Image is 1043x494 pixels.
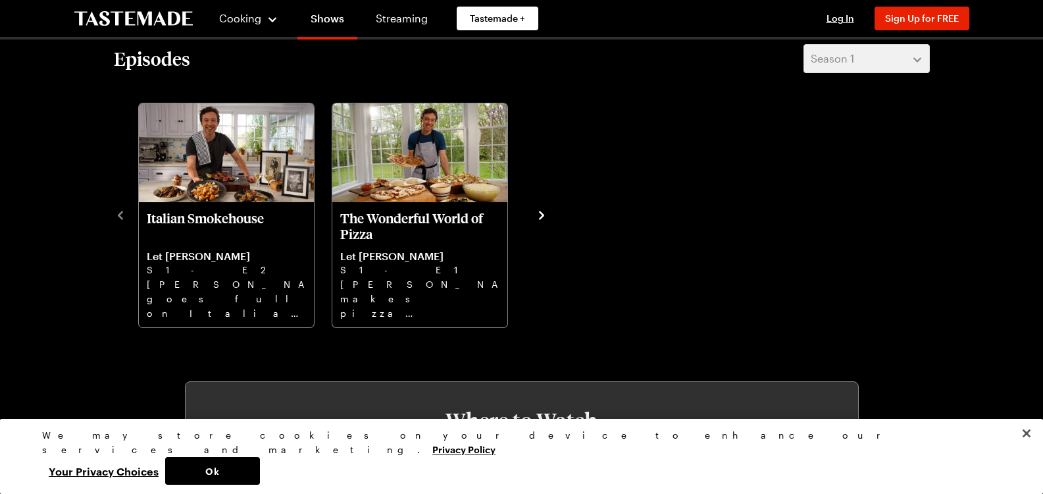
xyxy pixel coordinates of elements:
[42,428,990,457] div: We may store cookies on your device to enhance our services and marketing.
[138,99,331,329] div: 1 / 2
[297,3,357,40] a: Shows
[147,263,306,277] p: S1 - E2
[1012,419,1041,448] button: Close
[219,12,261,24] span: Cooking
[114,206,127,222] button: navigate to previous item
[340,263,499,277] p: S1 - E1
[340,210,499,242] p: The Wonderful World of Pizza
[219,3,279,34] button: Cooking
[803,44,930,73] button: Season 1
[332,103,507,202] img: The Wonderful World of Pizza
[470,12,525,25] span: Tastemade +
[42,428,990,485] div: Privacy
[457,7,538,30] a: Tastemade +
[74,11,193,26] a: To Tastemade Home Page
[332,103,507,327] div: The Wonderful World of Pizza
[340,210,499,319] a: The Wonderful World of Pizza
[147,210,306,319] a: Italian Smokehouse
[114,47,190,70] h2: Episodes
[139,103,314,202] img: Italian Smokehouse
[165,457,260,485] button: Ok
[340,277,499,319] p: [PERSON_NAME] makes pizza magic with two doughs, from Grilled Pizza to Grandma slices to honey-dr...
[811,51,854,67] span: Season 1
[147,210,306,242] p: Italian Smokehouse
[147,250,306,263] p: Let [PERSON_NAME]
[535,206,548,222] button: navigate to next item
[139,103,314,327] div: Italian Smokehouse
[885,13,959,24] span: Sign Up for FREE
[42,457,165,485] button: Your Privacy Choices
[827,13,854,24] span: Log In
[225,408,819,432] h3: Where to Watch
[814,12,867,25] button: Log In
[875,7,969,30] button: Sign Up for FREE
[432,443,496,455] a: More information about your privacy, opens in a new tab
[340,250,499,263] p: Let [PERSON_NAME]
[147,277,306,319] p: [PERSON_NAME] goes full on Italian steakhouse with Treviso salad, ice cold martinis, and Bistecca...
[331,99,524,329] div: 2 / 2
